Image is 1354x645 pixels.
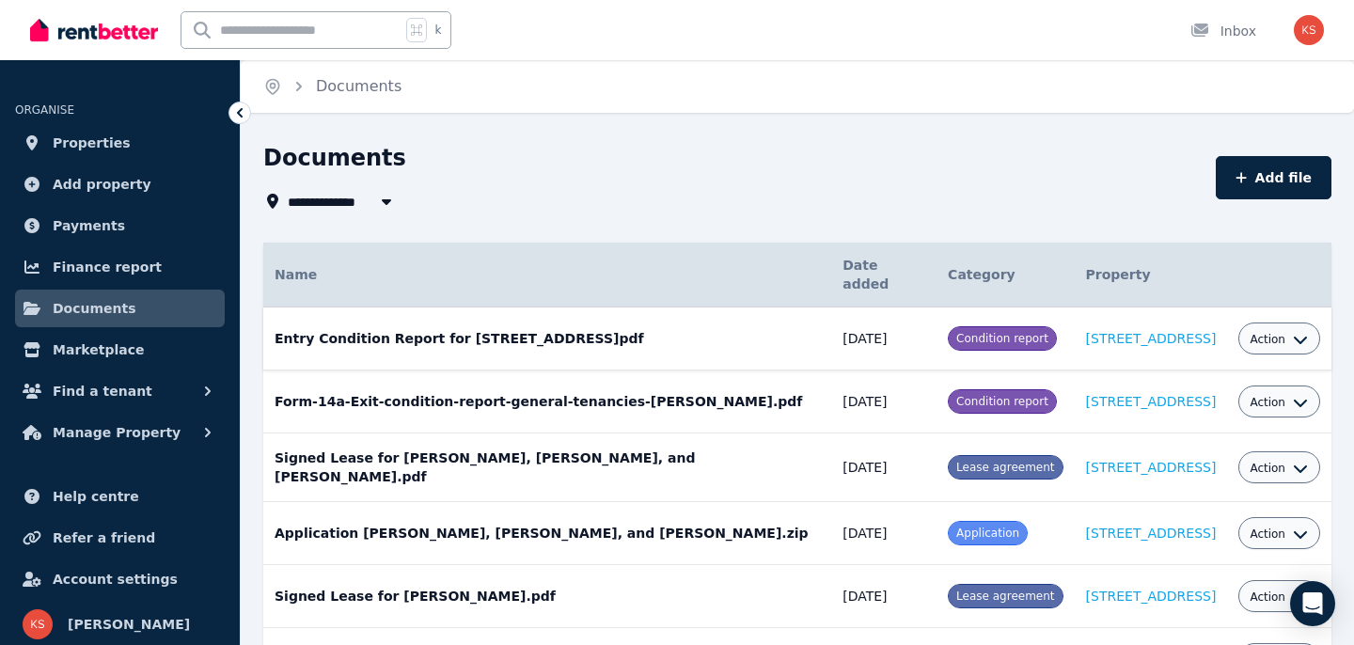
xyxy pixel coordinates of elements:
[263,307,831,370] td: Entry Condition Report for [STREET_ADDRESS]pdf
[187,109,202,124] img: tab_keywords_by_traffic_grey.svg
[53,421,181,444] span: Manage Property
[956,590,1054,603] span: Lease agreement
[263,433,831,502] td: Signed Lease for [PERSON_NAME], [PERSON_NAME], and [PERSON_NAME].pdf
[15,103,74,117] span: ORGANISE
[263,370,831,433] td: Form-14a-Exit-condition-report-general-tenancies-[PERSON_NAME].pdf
[1250,461,1285,476] span: Action
[316,77,401,95] a: Documents
[53,30,92,45] div: v 4.0.24
[23,609,53,639] img: kim Skilton
[831,370,937,433] td: [DATE]
[1250,527,1285,542] span: Action
[53,485,139,508] span: Help centre
[1086,589,1217,604] a: [STREET_ADDRESS]
[956,395,1048,408] span: Condition report
[1250,332,1285,347] span: Action
[53,173,151,196] span: Add property
[275,267,317,282] span: Name
[1190,22,1256,40] div: Inbox
[831,307,937,370] td: [DATE]
[15,560,225,598] a: Account settings
[15,207,225,244] a: Payments
[15,124,225,162] a: Properties
[263,143,406,173] h1: Documents
[51,109,66,124] img: tab_domain_overview_orange.svg
[15,519,225,557] a: Refer a friend
[263,502,831,565] td: Application [PERSON_NAME], [PERSON_NAME], and [PERSON_NAME].zip
[53,256,162,278] span: Finance report
[1250,590,1308,605] button: Action
[30,16,158,44] img: RentBetter
[1290,581,1335,626] div: Open Intercom Messenger
[30,49,45,64] img: website_grey.svg
[1086,460,1217,475] a: [STREET_ADDRESS]
[1075,243,1228,307] th: Property
[53,132,131,154] span: Properties
[53,297,136,320] span: Documents
[53,527,155,549] span: Refer a friend
[1216,156,1331,199] button: Add file
[831,502,937,565] td: [DATE]
[1250,590,1285,605] span: Action
[1294,15,1324,45] img: kim Skilton
[831,243,937,307] th: Date added
[68,613,190,636] span: [PERSON_NAME]
[1086,331,1217,346] a: [STREET_ADDRESS]
[956,527,1019,540] span: Application
[53,338,144,361] span: Marketplace
[1250,461,1308,476] button: Action
[53,380,152,402] span: Find a tenant
[53,214,125,237] span: Payments
[831,565,937,628] td: [DATE]
[49,49,207,64] div: Domain: [DOMAIN_NAME]
[15,290,225,327] a: Documents
[15,331,225,369] a: Marketplace
[1250,395,1308,410] button: Action
[1250,527,1308,542] button: Action
[71,111,168,123] div: Domain Overview
[956,461,1054,474] span: Lease agreement
[15,165,225,203] a: Add property
[263,565,831,628] td: Signed Lease for [PERSON_NAME].pdf
[241,60,424,113] nav: Breadcrumb
[15,414,225,451] button: Manage Property
[831,433,937,502] td: [DATE]
[208,111,317,123] div: Keywords by Traffic
[53,568,178,590] span: Account settings
[30,30,45,45] img: logo_orange.svg
[956,332,1048,345] span: Condition report
[1250,332,1308,347] button: Action
[1086,526,1217,541] a: [STREET_ADDRESS]
[1086,394,1217,409] a: [STREET_ADDRESS]
[15,248,225,286] a: Finance report
[15,478,225,515] a: Help centre
[434,23,441,38] span: k
[1250,395,1285,410] span: Action
[15,372,225,410] button: Find a tenant
[937,243,1074,307] th: Category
